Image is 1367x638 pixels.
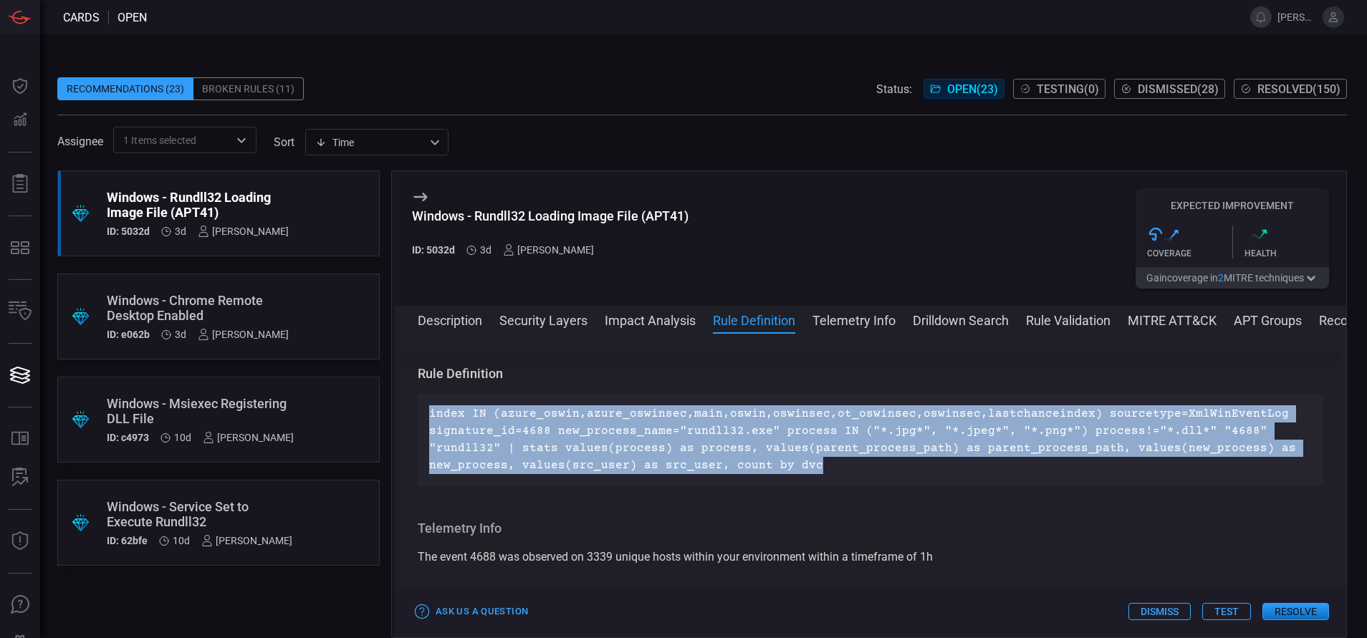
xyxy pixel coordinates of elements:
button: Description [418,311,482,328]
h3: Rule Definition [418,365,1323,382]
button: MITRE ATT&CK [1128,311,1217,328]
button: APT Groups [1234,311,1302,328]
h5: ID: c4973 [107,432,149,443]
div: Windows - Msiexec Registering DLL File [107,396,294,426]
button: Dashboard [3,69,37,103]
span: Assignee [57,135,103,148]
div: Broken Rules (11) [193,77,304,100]
span: Aug 17, 2025 9:25 AM [175,329,186,340]
h5: Expected Improvement [1136,200,1329,211]
button: Open(23) [924,79,1004,99]
button: Ask Us a Question [412,601,532,623]
div: [PERSON_NAME] [203,432,294,443]
span: Open ( 23 ) [947,82,998,96]
div: Windows - Chrome Remote Desktop Enabled [107,293,289,323]
div: Coverage [1147,248,1232,258]
span: Aug 10, 2025 9:09 AM [173,535,190,546]
span: Testing ( 0 ) [1037,82,1099,96]
button: Test [1202,603,1251,620]
button: Impact Analysis [605,311,696,328]
span: Status: [876,82,912,96]
button: Reports [3,167,37,201]
button: Rule Validation [1026,311,1111,328]
div: [PERSON_NAME] [503,244,594,256]
button: ALERT ANALYSIS [3,460,37,495]
button: MITRE - Detection Posture [3,231,37,265]
div: Recommendations (23) [57,77,193,100]
h5: ID: 62bfe [107,535,148,546]
div: [PERSON_NAME] [201,535,292,546]
h3: Telemetry Info [418,520,1323,537]
button: Resolve [1262,603,1329,620]
div: Health [1244,248,1330,258]
div: Time [315,135,426,150]
button: Rule Catalog [3,422,37,456]
div: [PERSON_NAME] [198,226,289,237]
button: Rule Definition [713,311,795,328]
span: Dismissed ( 28 ) [1138,82,1219,96]
div: [PERSON_NAME] [198,329,289,340]
label: sort [274,135,294,149]
div: Windows - Rundll32 Loading Image File (APT41) [107,190,289,220]
span: 2 [1218,272,1224,284]
span: 1 Items selected [123,133,196,148]
button: Drilldown Search [913,311,1009,328]
p: index IN (azure_oswin,azure_oswinsec,main,oswin,oswinsec,ot_oswinsec,oswinsec,lastchanceindex) so... [429,405,1312,474]
button: Cards [3,358,37,392]
div: Windows - Rundll32 Loading Image File (APT41) [412,208,689,223]
span: The event 4688 was observed on 3339 unique hosts within your environment within a timeframe of 1h [418,550,933,564]
span: Cards [63,11,100,24]
button: Security Layers [499,311,587,328]
h5: ID: e062b [107,329,150,340]
button: Gaincoverage in2MITRE techniques [1136,267,1329,289]
button: Detections [3,103,37,137]
span: Aug 17, 2025 9:26 AM [175,226,186,237]
span: Aug 10, 2025 9:10 AM [174,432,191,443]
h5: ID: 5032d [107,226,150,237]
div: Windows - Service Set to Execute Rundll32 [107,499,292,529]
button: Inventory [3,294,37,329]
button: Telemetry Info [812,311,896,328]
button: Dismiss [1128,603,1191,620]
h5: ID: 5032d [412,244,455,256]
span: [PERSON_NAME].[PERSON_NAME] [1277,11,1317,23]
button: Threat Intelligence [3,524,37,559]
button: Open [231,130,251,150]
span: Aug 17, 2025 9:26 AM [480,244,491,256]
button: Ask Us A Question [3,588,37,622]
button: Testing(0) [1013,79,1105,99]
span: open [117,11,147,24]
button: Resolved(150) [1234,79,1347,99]
span: Resolved ( 150 ) [1257,82,1340,96]
button: Dismissed(28) [1114,79,1225,99]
